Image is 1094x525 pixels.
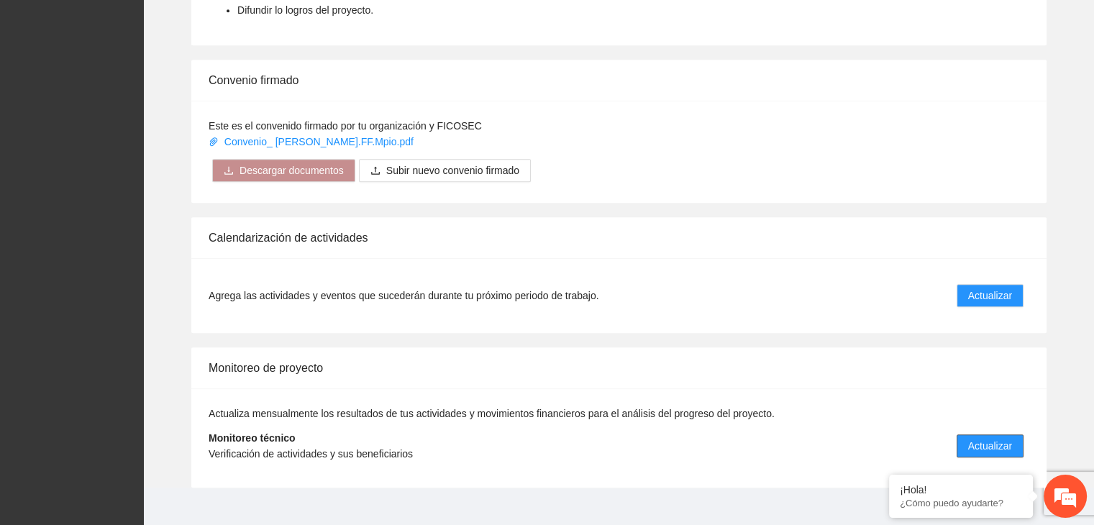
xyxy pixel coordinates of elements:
div: Chatee con nosotros ahora [75,73,242,92]
div: Monitoreo de proyecto [209,347,1029,388]
span: upload [370,165,380,177]
span: uploadSubir nuevo convenio firmado [359,165,531,176]
span: Descargar documentos [240,163,344,178]
span: Este es el convenido firmado por tu organización y FICOSEC [209,120,482,132]
button: uploadSubir nuevo convenio firmado [359,159,531,182]
div: Calendarización de actividades [209,217,1029,258]
span: Agrega las actividades y eventos que sucederán durante tu próximo periodo de trabajo. [209,288,598,303]
div: Minimizar ventana de chat en vivo [236,7,270,42]
div: ¡Hola! [900,484,1022,496]
textarea: Escriba su mensaje y pulse “Intro” [7,362,274,413]
div: Convenio firmado [209,60,1029,101]
span: Estamos en línea. [83,177,199,322]
span: Actualizar [968,438,1012,454]
span: paper-clip [209,137,219,147]
a: Convenio_ [PERSON_NAME].FF.Mpio.pdf [209,136,416,147]
button: downloadDescargar documentos [212,159,355,182]
span: Actualiza mensualmente los resultados de tus actividades y movimientos financieros para el anális... [209,408,775,419]
span: download [224,165,234,177]
p: ¿Cómo puedo ayudarte? [900,498,1022,508]
span: Difundir lo logros del proyecto. [237,4,373,16]
strong: Monitoreo técnico [209,432,296,444]
span: Subir nuevo convenio firmado [386,163,519,178]
span: Actualizar [968,288,1012,303]
button: Actualizar [957,284,1024,307]
span: Verificación de actividades y sus beneficiarios [209,448,413,460]
button: Actualizar [957,434,1024,457]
